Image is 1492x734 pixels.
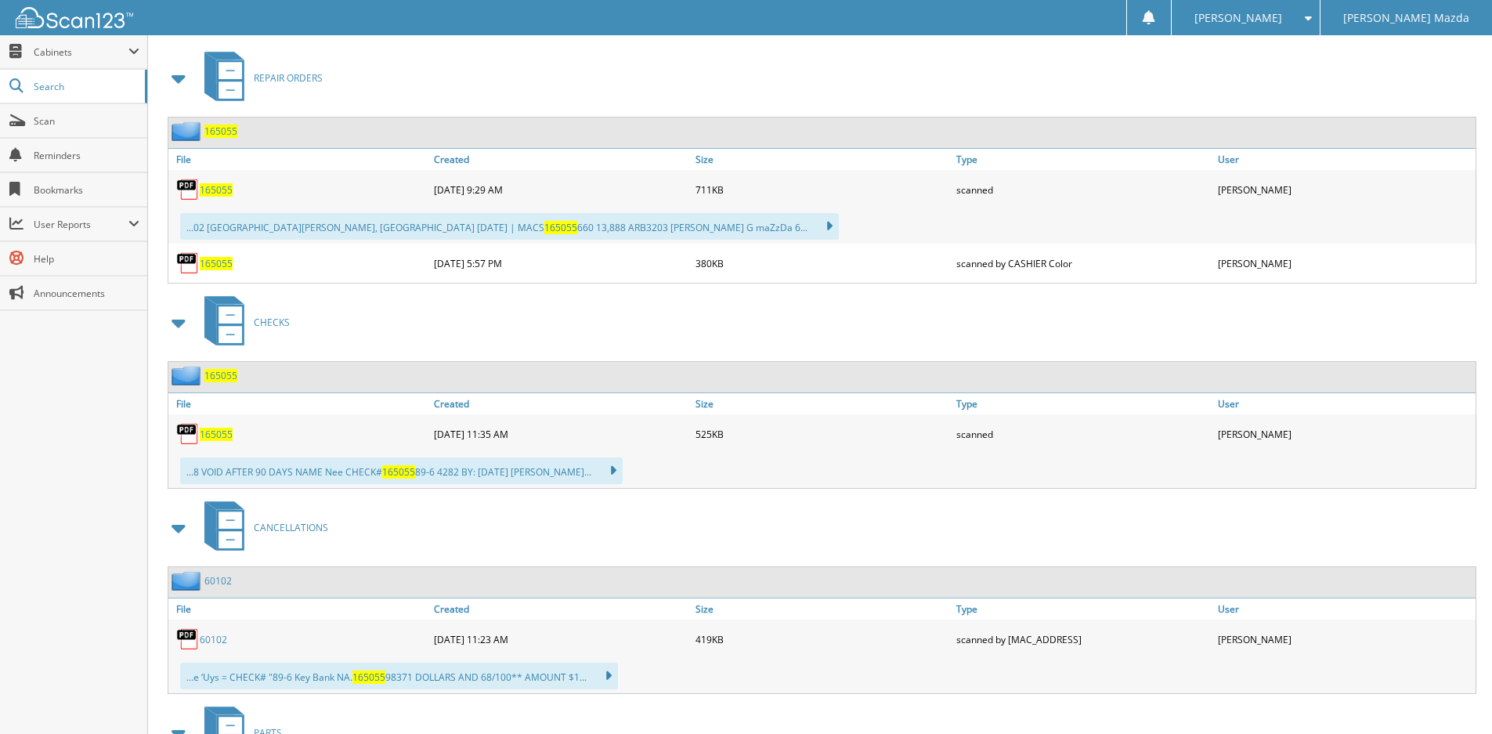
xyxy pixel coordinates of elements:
[952,149,1214,170] a: Type
[16,7,133,28] img: scan123-logo-white.svg
[168,393,430,414] a: File
[952,393,1214,414] a: Type
[34,149,139,162] span: Reminders
[430,149,692,170] a: Created
[430,248,692,279] div: [DATE] 5:57 PM
[692,248,953,279] div: 380KB
[1214,393,1476,414] a: User
[34,45,128,59] span: Cabinets
[172,571,204,591] img: folder2.png
[168,149,430,170] a: File
[430,393,692,414] a: Created
[1194,13,1282,23] span: [PERSON_NAME]
[204,574,232,588] a: 60102
[692,598,953,620] a: Size
[204,369,237,382] a: 165055
[172,121,204,141] img: folder2.png
[692,624,953,655] div: 419KB
[180,457,623,484] div: ...8 VOID AFTER 90 DAYS NAME Nee CHECK# 89-6 4282 BY: [DATE] [PERSON_NAME]...
[382,465,415,479] span: 165055
[254,316,290,329] span: CHECKS
[1414,659,1492,734] iframe: Chat Widget
[430,418,692,450] div: [DATE] 11:35 AM
[430,174,692,205] div: [DATE] 9:29 AM
[176,627,200,651] img: PDF.png
[692,174,953,205] div: 711KB
[34,183,139,197] span: Bookmarks
[1214,418,1476,450] div: [PERSON_NAME]
[952,598,1214,620] a: Type
[430,598,692,620] a: Created
[176,178,200,201] img: PDF.png
[172,366,204,385] img: folder2.png
[352,671,385,684] span: 165055
[1214,598,1476,620] a: User
[430,624,692,655] div: [DATE] 11:23 AM
[195,291,290,353] a: CHECKS
[200,257,233,270] a: 165055
[692,418,953,450] div: 525KB
[180,213,839,240] div: ...02 [GEOGRAPHIC_DATA][PERSON_NAME], [GEOGRAPHIC_DATA] [DATE] | MACS 660 13,888 ARB3203 [PERSON_...
[952,174,1214,205] div: scanned
[952,248,1214,279] div: scanned by CASHIER Color
[176,251,200,275] img: PDF.png
[200,183,233,197] a: 165055
[1214,174,1476,205] div: [PERSON_NAME]
[200,428,233,441] a: 165055
[692,149,953,170] a: Size
[168,598,430,620] a: File
[180,663,618,689] div: ...e ‘Uys = CHECK# "89-6 Key Bank NA. 98371 DOLLARS AND 68/100** AMOUNT $1...
[195,497,328,559] a: CANCELLATIONS
[34,252,139,266] span: Help
[254,71,323,85] span: REPAIR ORDERS
[254,521,328,534] span: CANCELLATIONS
[692,393,953,414] a: Size
[1214,248,1476,279] div: [PERSON_NAME]
[200,633,227,646] a: 60102
[34,114,139,128] span: Scan
[195,47,323,109] a: REPAIR ORDERS
[34,218,128,231] span: User Reports
[176,422,200,446] img: PDF.png
[34,287,139,300] span: Announcements
[544,221,577,234] span: 165055
[204,125,237,138] a: 165055
[1214,149,1476,170] a: User
[34,80,137,93] span: Search
[952,624,1214,655] div: scanned by [MAC_ADDRESS]
[952,418,1214,450] div: scanned
[1343,13,1469,23] span: [PERSON_NAME] Mazda
[1214,624,1476,655] div: [PERSON_NAME]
